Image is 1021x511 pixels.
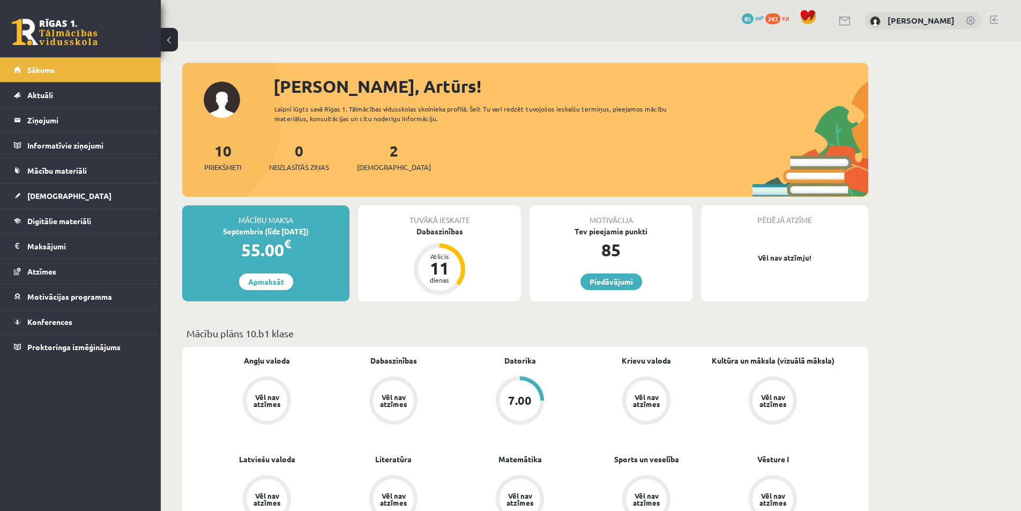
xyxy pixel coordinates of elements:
[27,266,56,276] span: Atzīmes
[530,226,692,237] div: Tev pieejamie punkti
[14,335,147,359] a: Proktoringa izmēģinājums
[14,309,147,334] a: Konferences
[27,292,112,301] span: Motivācijas programma
[423,253,456,260] div: Atlicis
[14,259,147,284] a: Atzīmes
[14,133,147,158] a: Informatīvie ziņojumi
[269,162,329,173] span: Neizlasītās ziņas
[583,376,710,427] a: Vēl nav atzīmes
[712,355,834,366] a: Kultūra un māksla (vizuālā māksla)
[284,236,291,251] span: €
[870,16,881,27] img: Artūrs Keinovskis
[14,108,147,132] a: Ziņojumi
[274,104,686,123] div: Laipni lūgts savā Rīgas 1. Tālmācības vidusskolas skolnieka profilā. Šeit Tu vari redzēt tuvojošo...
[252,394,282,408] div: Vēl nav atzīmes
[204,162,241,173] span: Priekšmeti
[14,57,147,82] a: Sākums
[27,108,147,132] legend: Ziņojumi
[357,141,431,173] a: 2[DEMOGRAPHIC_DATA]
[765,13,780,24] span: 243
[530,237,692,263] div: 85
[239,273,293,290] a: Apmaksāt
[888,15,955,26] a: [PERSON_NAME]
[358,226,521,237] div: Dabaszinības
[182,237,349,263] div: 55.00
[755,13,764,22] span: mP
[14,284,147,309] a: Motivācijas programma
[27,133,147,158] legend: Informatīvie ziņojumi
[273,73,868,99] div: [PERSON_NAME], Artūrs!
[27,65,55,75] span: Sākums
[758,492,788,506] div: Vēl nav atzīmes
[358,205,521,226] div: Tuvākā ieskaite
[742,13,764,22] a: 85 mP
[182,226,349,237] div: Septembris (līdz [DATE])
[580,273,642,290] a: Piedāvājumi
[27,90,53,100] span: Aktuāli
[375,454,412,465] a: Literatūra
[14,83,147,107] a: Aktuāli
[12,19,98,46] a: Rīgas 1. Tālmācības vidusskola
[701,205,868,226] div: Pēdējā atzīme
[14,234,147,258] a: Maksājumi
[27,216,91,226] span: Digitālie materiāli
[765,13,794,22] a: 243 xp
[14,209,147,233] a: Digitālie materiāli
[508,395,532,406] div: 7.00
[498,454,542,465] a: Matemātika
[378,492,408,506] div: Vēl nav atzīmes
[187,326,864,340] p: Mācību plāns 10.b1 klase
[14,183,147,208] a: [DEMOGRAPHIC_DATA]
[378,394,408,408] div: Vēl nav atzīmes
[252,492,282,506] div: Vēl nav atzīmes
[758,394,788,408] div: Vēl nav atzīmes
[204,376,330,427] a: Vēl nav atzīmes
[27,342,121,352] span: Proktoringa izmēģinājums
[530,205,692,226] div: Motivācija
[782,13,789,22] span: xp
[357,162,431,173] span: [DEMOGRAPHIC_DATA]
[614,454,679,465] a: Sports un veselība
[710,376,836,427] a: Vēl nav atzīmes
[370,355,417,366] a: Dabaszinības
[457,376,583,427] a: 7.00
[423,277,456,283] div: dienas
[27,234,147,258] legend: Maksājumi
[27,317,72,327] span: Konferences
[204,141,241,173] a: 10Priekšmeti
[631,394,661,408] div: Vēl nav atzīmes
[27,166,87,175] span: Mācību materiāli
[358,226,521,297] a: Dabaszinības Atlicis 11 dienas
[27,191,111,201] span: [DEMOGRAPHIC_DATA]
[269,141,329,173] a: 0Neizlasītās ziņas
[330,376,457,427] a: Vēl nav atzīmes
[14,158,147,183] a: Mācību materiāli
[505,492,535,506] div: Vēl nav atzīmes
[622,355,671,366] a: Krievu valoda
[742,13,754,24] span: 85
[182,205,349,226] div: Mācību maksa
[631,492,661,506] div: Vēl nav atzīmes
[244,355,290,366] a: Angļu valoda
[706,253,863,263] p: Vēl nav atzīmju!
[757,454,789,465] a: Vēsture I
[239,454,295,465] a: Latviešu valoda
[504,355,536,366] a: Datorika
[423,260,456,277] div: 11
